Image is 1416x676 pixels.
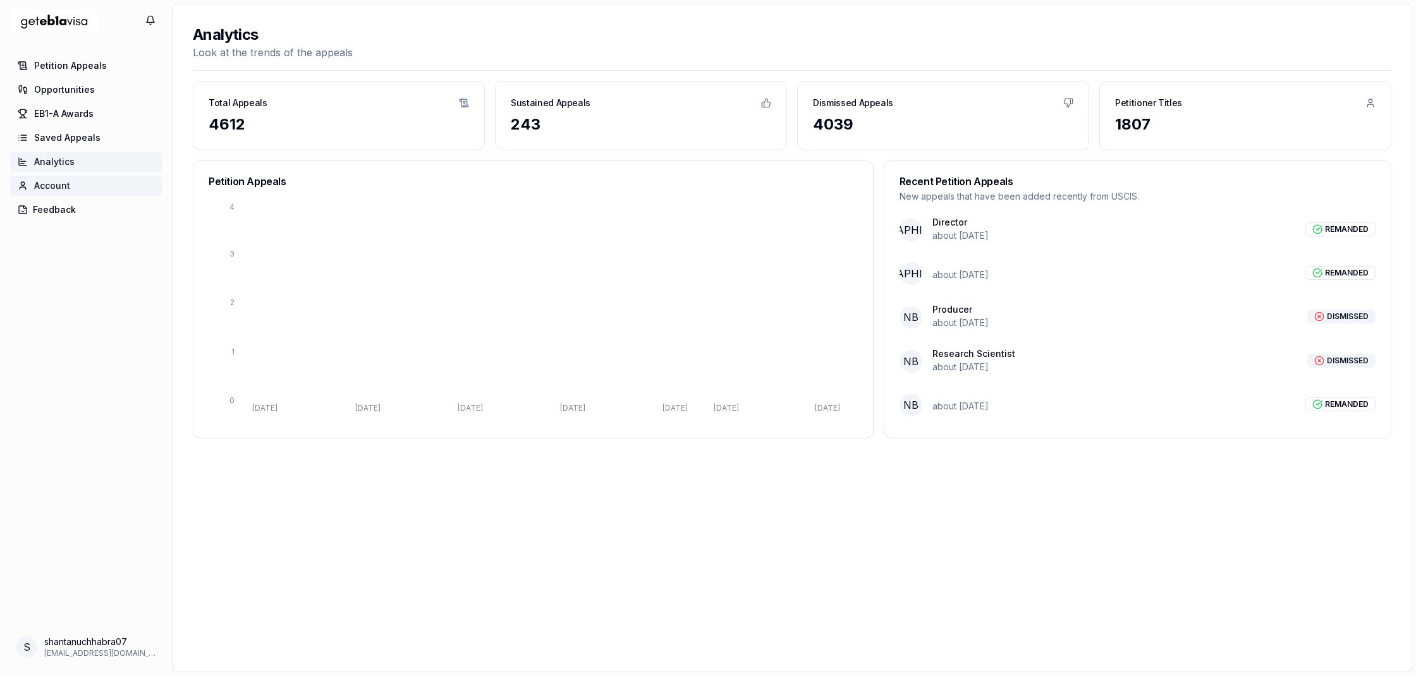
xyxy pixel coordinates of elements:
p: Director [932,218,989,227]
div: 243 [511,114,771,135]
a: Petition Appeals [10,56,162,76]
span: [EMAIL_ADDRESS][DOMAIN_NAME] [44,648,157,658]
a: Total Appeals4612 [193,81,484,150]
p: about [DATE] [932,400,989,413]
tspan: [DATE] [355,403,381,413]
span: Petition Appeals [34,59,107,72]
tspan: [DATE] [662,403,688,413]
span: Account [34,179,70,192]
span: EB1-A Awards [34,107,94,120]
tspan: [DATE] [458,403,483,413]
p: Research Scientist [932,349,1015,358]
span: Saved Appeals [34,131,101,144]
a: Sustained Appeals243 [496,81,786,150]
span: NB [900,394,922,416]
span: s [23,639,30,655]
a: Analytics [10,152,162,172]
tspan: [DATE] [560,403,585,413]
button: Feedback [10,200,162,220]
p: about [DATE] [932,317,989,329]
tspan: [DATE] [815,403,840,413]
span: [GEOGRAPHIC_DATA] [900,219,922,241]
tspan: 3 [229,249,235,258]
a: Recent Petition AppealsNew appeals that have been added recently from USCIS.[GEOGRAPHIC_DATA]Dire... [884,161,1391,432]
div: DISMISSED [1307,310,1376,323]
span: [GEOGRAPHIC_DATA] [900,262,922,285]
tspan: 4 [229,202,235,212]
h3: Dismissed Appeals [813,97,893,109]
h3: Sustained Appeals [511,97,590,109]
div: REMANDED [1305,397,1376,411]
a: Account [10,176,162,196]
span: NB [900,306,922,329]
span: Analytics [34,155,75,168]
p: about [DATE] [932,361,1015,373]
a: EB1-A Awards [10,104,162,124]
p: New appeals that have been added recently from USCIS. [900,190,1376,203]
button: Open your profile menu [10,631,162,663]
a: Petitioner Titles1807 [1100,81,1391,150]
h3: Recent Petition Appeals [900,176,1376,186]
h3: Petitioner Titles [1115,97,1182,109]
h2: Analytics [193,25,353,45]
div: 4612 [209,114,469,135]
p: about [DATE] [932,229,989,242]
tspan: [DATE] [714,403,739,413]
span: Opportunities [34,83,95,96]
div: REMANDED [1305,222,1376,236]
tspan: [DATE] [252,403,278,413]
div: 4039 [813,114,1073,135]
a: Home Page [10,4,99,37]
div: 1807 [1115,114,1376,135]
p: Look at the trends of the appeals [193,45,353,60]
span: NB [900,350,922,373]
p: about [DATE] [932,269,989,281]
p: Producer [932,305,989,314]
a: Dismissed Appeals4039 [798,81,1089,150]
div: DISMISSED [1307,354,1376,368]
span: shantanuchhabra07 [44,636,157,648]
h3: Petition Appeals [209,176,858,186]
div: REMANDED [1305,266,1376,280]
a: Saved Appeals [10,128,162,148]
h3: Total Appeals [209,97,267,109]
a: Opportunities [10,80,162,100]
tspan: 0 [229,395,235,405]
tspan: 2 [230,298,235,307]
tspan: 1 [231,347,235,356]
img: geteb1avisa logo [10,4,99,37]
